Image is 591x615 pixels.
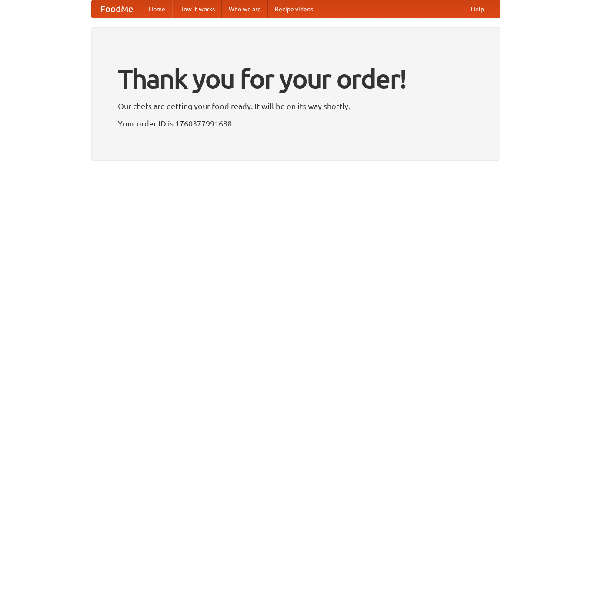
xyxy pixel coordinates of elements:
a: How it works [172,0,222,18]
a: FoodMe [92,0,142,18]
a: Home [142,0,172,18]
a: Recipe videos [268,0,320,18]
p: Your order ID is 1760377991688. [118,117,474,130]
p: Our chefs are getting your food ready. It will be on its way shortly. [118,100,474,113]
h1: Thank you for your order! [118,58,474,100]
a: Who we are [222,0,268,18]
a: Help [464,0,491,18]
